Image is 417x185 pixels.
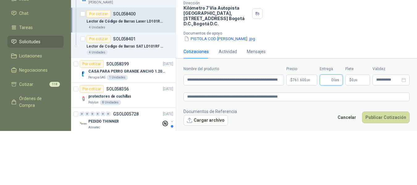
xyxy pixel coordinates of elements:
div: 0 [80,112,84,116]
label: Validez [373,66,410,72]
img: Company Logo [80,95,87,103]
div: Por cotizar [80,85,104,93]
label: Entrega [320,66,343,72]
img: Company Logo [80,70,87,78]
div: 4 Unidades [86,25,108,30]
span: Licitaciones [19,53,42,59]
span: Tareas [19,24,33,31]
div: 0 [85,112,90,116]
a: Chat [7,7,64,19]
p: Lector de Código de Barras Laser LD101R Para Punto de Venta [86,19,163,24]
p: Documentos de apoyo [183,31,415,36]
span: 761.600 [293,78,310,82]
label: Flete [345,66,370,72]
label: Nombre del producto [183,66,284,72]
p: GSOL005728 [113,112,139,116]
div: 0 [90,112,95,116]
span: Órdenes de Compra [19,95,58,109]
div: Actividad [219,48,237,55]
button: Publicar Cotización [362,111,410,123]
a: 0 0 0 0 0 0 GSOL005728[DATE] Company LogoPEDIDO THINNERAlmatec [80,110,175,130]
p: [DATE] [163,61,173,67]
a: Por cotizarSOL058356[DATE] Company Logoprotectores de cuchillasPolylon8 Unidades [71,83,176,108]
div: 8 Unidades [100,100,121,105]
p: Documentos de Referencia [183,108,237,115]
p: $ 0,00 [345,74,370,86]
p: $761.600,00 [286,74,317,86]
p: Lector de Codigo de Barras SAT LD101RF Plus [86,44,163,49]
div: Por cotizar [80,60,104,68]
label: Precio [286,66,317,72]
span: 0 [352,78,357,82]
p: PEDIDO THINNER [88,119,119,124]
span: Solicitudes [19,38,40,45]
span: Cotizar [19,81,33,88]
span: 118 [49,82,60,87]
a: Cotizar118 [7,78,64,90]
div: 0 [106,112,111,116]
p: CASA PARA PERRO GRANDE ANCHO 1.20x1.00 x1.20 [88,69,165,74]
p: Dirección [183,1,250,5]
p: SOL058356 [106,87,129,91]
a: Órdenes de Compra [7,93,64,111]
button: PISTOLA COD [PERSON_NAME] .jpg [183,36,256,42]
p: Polylon [88,100,99,105]
span: Chat [19,10,28,17]
p: Kilómetro 7 Vía Autopista [GEOGRAPHIC_DATA], [STREET_ADDRESS] Bogotá D.C. , Bogotá D.C. [183,5,250,26]
p: Almatec [88,125,100,130]
span: $ [349,78,352,82]
button: Cancelar [334,111,360,123]
p: SOL058400 [113,12,136,16]
p: SOL058399 [106,62,129,66]
a: Solicitudes [7,36,64,48]
div: 1 Unidades [107,75,128,80]
div: 4 Unidades [86,50,108,55]
button: Cargar archivo [183,115,228,126]
span: Días [331,75,339,85]
a: Remisiones [7,114,64,125]
p: [DATE] [163,86,173,92]
div: Por cotizar [86,35,111,43]
p: SOL058401 [113,37,136,41]
span: ,00 [306,78,310,82]
p: protectores de cuchillas [88,94,131,99]
div: 0 [95,112,100,116]
a: Tareas [7,22,64,33]
div: 0 [101,112,105,116]
div: Mensajes [247,48,266,55]
div: Cotizaciones [183,48,209,55]
span: ,00 [354,78,357,82]
a: Licitaciones [7,50,64,62]
a: Por cotizarSOL058400Lector de Código de Barras Laser LD101R Para Punto de Venta4 Unidades [71,8,176,33]
span: Negociaciones [19,67,48,74]
div: Por cotizar [86,10,111,18]
a: Negociaciones [7,64,64,76]
p: Perugia SAS [88,75,105,80]
a: Por cotizarSOL058401Lector de Codigo de Barras SAT LD101RF Plus4 Unidades [71,33,176,58]
a: Por cotizarSOL058399[DATE] Company LogoCASA PARA PERRO GRANDE ANCHO 1.20x1.00 x1.20Perugia SAS1 U... [71,58,176,83]
img: Company Logo [80,120,87,128]
p: [DATE] [163,111,173,117]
